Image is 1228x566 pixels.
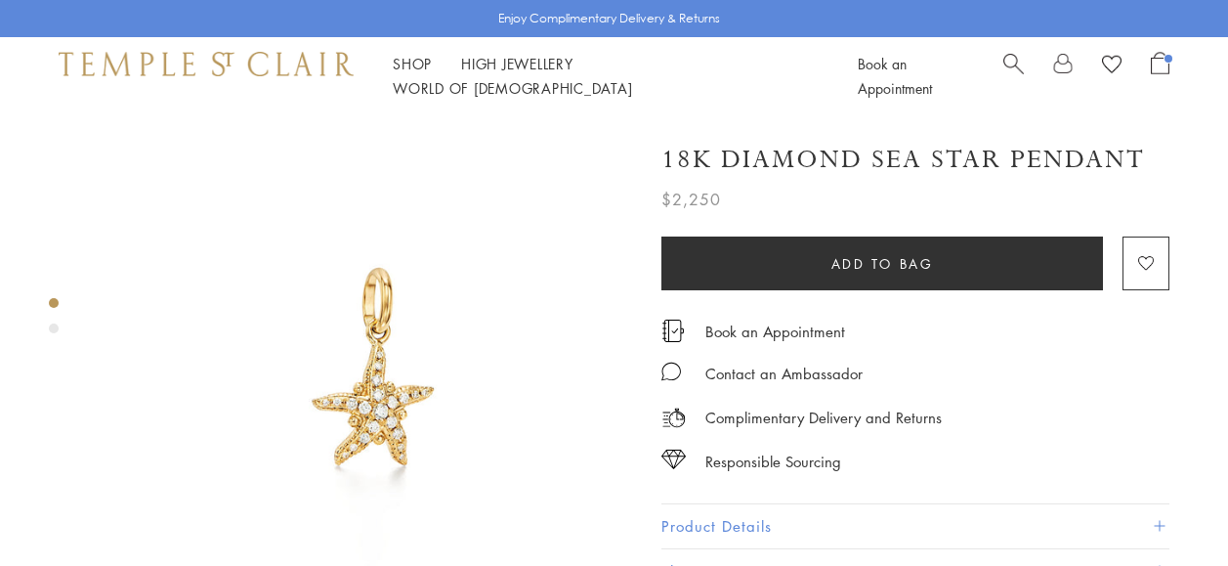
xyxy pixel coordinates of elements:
img: Temple St. Clair [59,52,354,75]
p: Complimentary Delivery and Returns [705,406,942,430]
span: $2,250 [661,187,721,212]
a: Book an Appointment [858,54,932,98]
a: Open Shopping Bag [1151,52,1169,101]
p: Enjoy Complimentary Delivery & Returns [498,9,720,28]
div: Contact an Ambassador [705,362,863,386]
h1: 18K Diamond Sea Star Pendant [661,143,1145,177]
nav: Main navigation [393,52,814,101]
div: Product gallery navigation [49,293,59,349]
div: Responsible Sourcing [705,450,841,474]
a: Search [1003,52,1024,101]
a: ShopShop [393,54,432,73]
span: Add to bag [831,253,934,275]
a: World of [DEMOGRAPHIC_DATA]World of [DEMOGRAPHIC_DATA] [393,78,632,98]
img: icon_appointment.svg [661,320,685,342]
img: icon_sourcing.svg [661,450,686,469]
button: Product Details [661,504,1169,548]
a: View Wishlist [1102,52,1122,81]
img: icon_delivery.svg [661,406,686,430]
a: Book an Appointment [705,321,845,342]
a: High JewelleryHigh Jewellery [461,54,573,73]
button: Add to bag [661,237,1103,290]
img: MessageIcon-01_2.svg [661,362,681,381]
